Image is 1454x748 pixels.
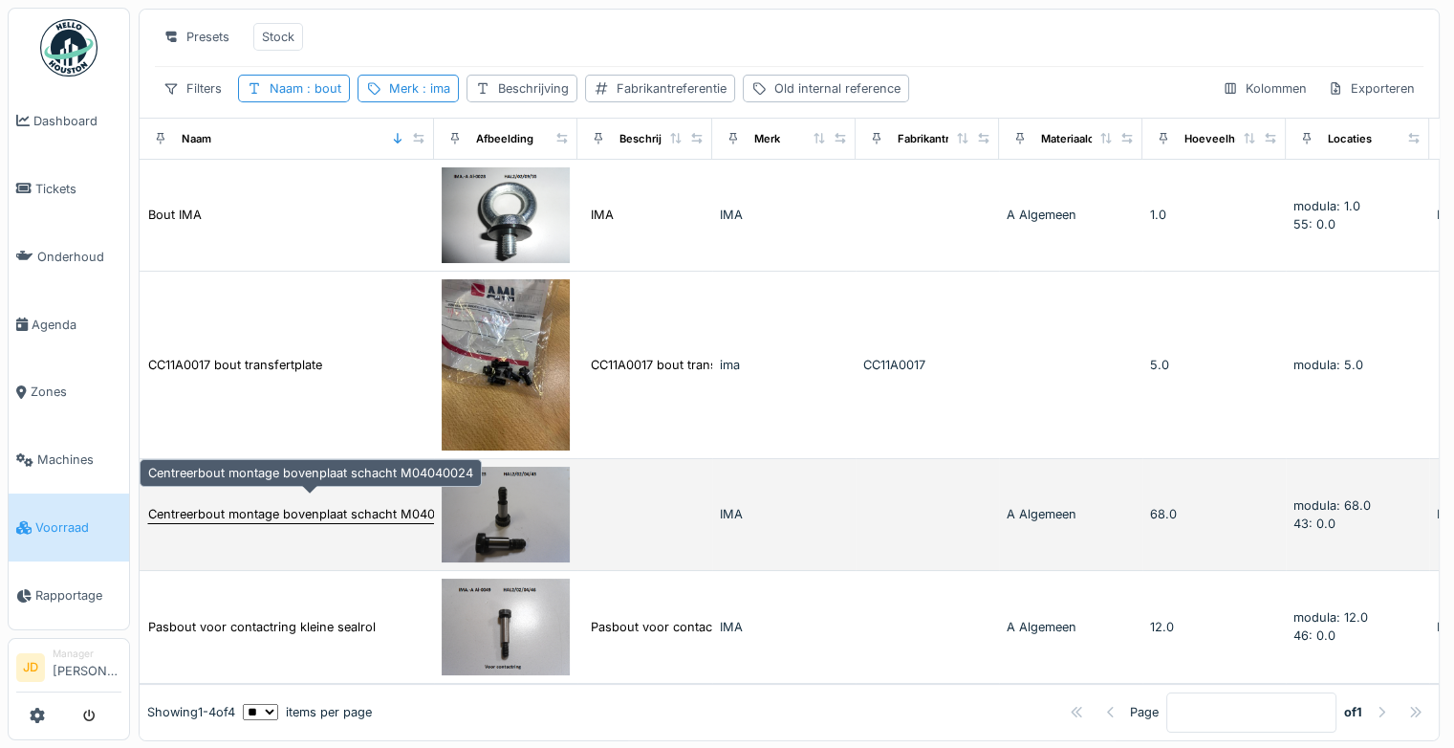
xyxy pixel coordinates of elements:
[270,79,341,98] div: Naam
[147,703,235,721] div: Showing 1 - 4 of 4
[720,356,848,374] div: ima
[1007,206,1135,224] div: A Algemeen
[9,223,129,291] a: Onderhoud
[720,618,848,636] div: IMA
[1184,131,1251,147] div: Hoeveelheid
[442,467,570,563] img: Centreerbout montage bovenplaat schacht M04040024
[1293,517,1335,531] span: 43: 0.0
[898,131,997,147] div: Fabrikantreferentie
[1319,75,1423,102] div: Exporteren
[53,647,121,661] div: Manager
[442,579,570,675] img: Pasbout voor contactring kleine sealrol
[419,81,450,96] span: : ima
[442,279,570,451] img: CC11A0017 bout transfertplate
[35,518,121,537] span: Voorraad
[863,356,991,374] div: CC11A0017
[140,459,482,487] div: Centreerbout montage bovenplaat schacht M04040024
[1007,505,1135,523] div: A Algemeen
[37,451,121,469] span: Machines
[32,316,121,334] span: Agenda
[498,79,569,98] div: Beschrijving
[303,81,341,96] span: : bout
[1293,358,1363,372] span: modula: 5.0
[1130,703,1159,721] div: Page
[720,505,848,523] div: IMA
[155,75,230,102] div: Filters
[16,647,121,693] a: JD Manager[PERSON_NAME]
[617,79,727,98] div: Fabrikantreferentie
[16,653,45,682] li: JD
[1293,199,1360,213] span: modula: 1.0
[591,356,765,374] div: CC11A0017 bout transfertplate
[754,131,780,147] div: Merk
[35,180,121,198] span: Tickets
[148,206,202,224] div: Bout IMA
[9,359,129,427] a: Zones
[155,23,238,51] div: Presets
[9,494,129,561] a: Voorraad
[476,131,533,147] div: Afbeelding
[720,206,848,224] div: IMA
[1150,356,1278,374] div: 5.0
[1293,610,1368,625] span: modula: 12.0
[591,618,818,636] div: Pasbout voor contactring kleine sealrol
[9,427,129,495] a: Machines
[243,703,372,721] div: items per page
[9,291,129,359] a: Agenda
[1293,498,1371,513] span: modula: 68.0
[35,586,121,605] span: Rapportage
[619,131,684,147] div: Beschrijving
[1041,131,1138,147] div: Materiaalcategorie
[1007,618,1135,636] div: A Algemeen
[148,618,376,636] div: Pasbout voor contactring kleine sealrol
[9,87,129,155] a: Dashboard
[9,155,129,223] a: Tickets
[1150,206,1278,224] div: 1.0
[148,356,322,374] div: CC11A0017 bout transfertplate
[53,647,121,688] li: [PERSON_NAME]
[262,28,294,46] div: Stock
[1150,618,1278,636] div: 12.0
[774,79,901,98] div: Old internal reference
[148,505,473,523] div: Centreerbout montage bovenplaat schacht M04040024
[1293,217,1335,231] span: 55: 0.0
[1344,703,1362,721] strong: of 1
[591,206,614,224] div: IMA
[9,561,129,629] a: Rapportage
[182,131,211,147] div: Naam
[1293,628,1335,643] span: 46: 0.0
[389,79,450,98] div: Merk
[37,248,121,266] span: Onderhoud
[1328,131,1372,147] div: Locaties
[1150,505,1278,523] div: 68.0
[40,19,98,77] img: Badge_color-CXgf-gQk.svg
[1214,75,1315,102] div: Kolommen
[442,167,570,264] img: Bout IMA
[31,383,121,401] span: Zones
[33,112,121,130] span: Dashboard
